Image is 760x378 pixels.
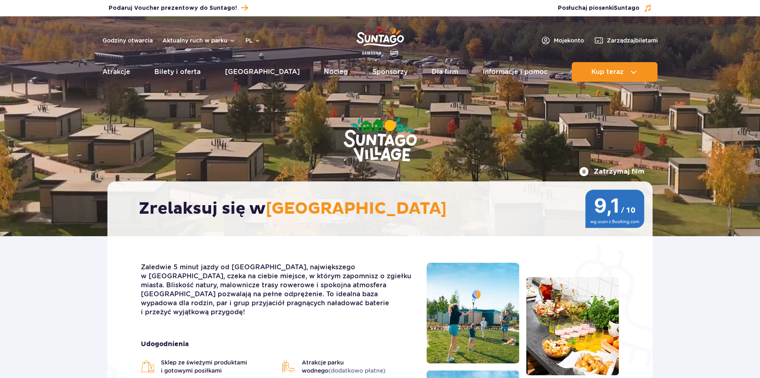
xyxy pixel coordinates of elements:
h2: Zrelaksuj się w [139,199,629,219]
a: [GEOGRAPHIC_DATA] [225,62,300,82]
span: Atrakcje parku wodnego [302,358,415,375]
a: Bilety i oferta [154,62,201,82]
button: Aktualny ruch w parku [163,37,236,44]
span: [GEOGRAPHIC_DATA] [266,199,447,219]
span: Podaruj Voucher prezentowy do Suntago! [109,4,237,12]
span: Suntago [614,5,640,11]
a: Sponsorzy [372,62,408,82]
a: Mojekonto [541,36,584,45]
strong: Udogodnienia [141,340,414,349]
span: (dodatkowo płatne) [328,367,386,374]
button: Kup teraz [572,62,657,82]
p: Zaledwie 5 minut jazdy od [GEOGRAPHIC_DATA], największego w [GEOGRAPHIC_DATA], czeka na ciebie mi... [141,263,414,317]
a: Godziny otwarcia [103,36,153,45]
a: Nocleg [324,62,348,82]
button: pl [245,36,261,45]
a: Zarządzajbiletami [594,36,658,45]
a: Park of Poland [357,20,404,58]
span: Posłuchaj piosenki [558,4,640,12]
img: 9,1/10 wg ocen z Booking.com [585,190,644,228]
a: Dla firm [432,62,458,82]
button: Posłuchaj piosenkiSuntago [558,4,652,12]
a: Podaruj Voucher prezentowy do Suntago! [109,2,248,13]
a: Atrakcje [103,62,130,82]
a: Informacje i pomoc [483,62,548,82]
span: Moje konto [554,36,584,45]
span: Zarządzaj biletami [607,36,658,45]
span: Kup teraz [591,68,624,76]
button: Zatrzymaj film [579,167,644,177]
img: Suntago Village [311,86,450,195]
span: Sklep ze świeżymi produktami i gotowymi posiłkami [161,358,274,375]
